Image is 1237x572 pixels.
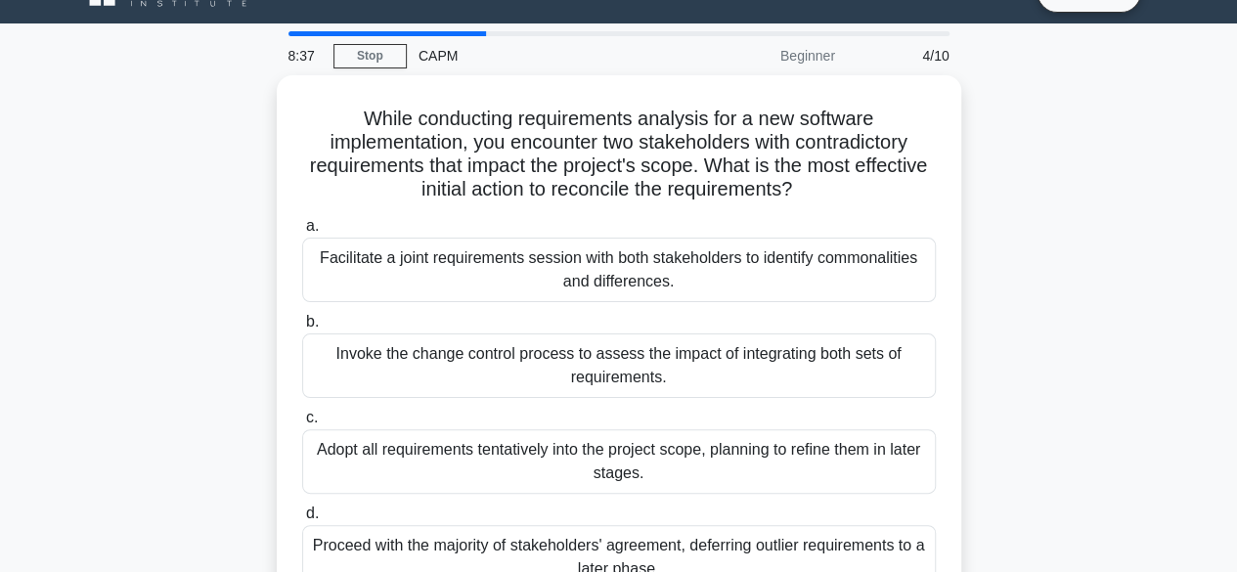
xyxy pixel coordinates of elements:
span: a. [306,217,319,234]
div: Invoke the change control process to assess the impact of integrating both sets of requirements. [302,333,936,398]
div: 8:37 [277,36,333,75]
div: Facilitate a joint requirements session with both stakeholders to identify commonalities and diff... [302,238,936,302]
div: Beginner [676,36,847,75]
div: 4/10 [847,36,961,75]
span: d. [306,505,319,521]
div: CAPM [407,36,676,75]
a: Stop [333,44,407,68]
div: Adopt all requirements tentatively into the project scope, planning to refine them in later stages. [302,429,936,494]
span: c. [306,409,318,425]
h5: While conducting requirements analysis for a new software implementation, you encounter two stake... [300,107,938,202]
span: b. [306,313,319,330]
